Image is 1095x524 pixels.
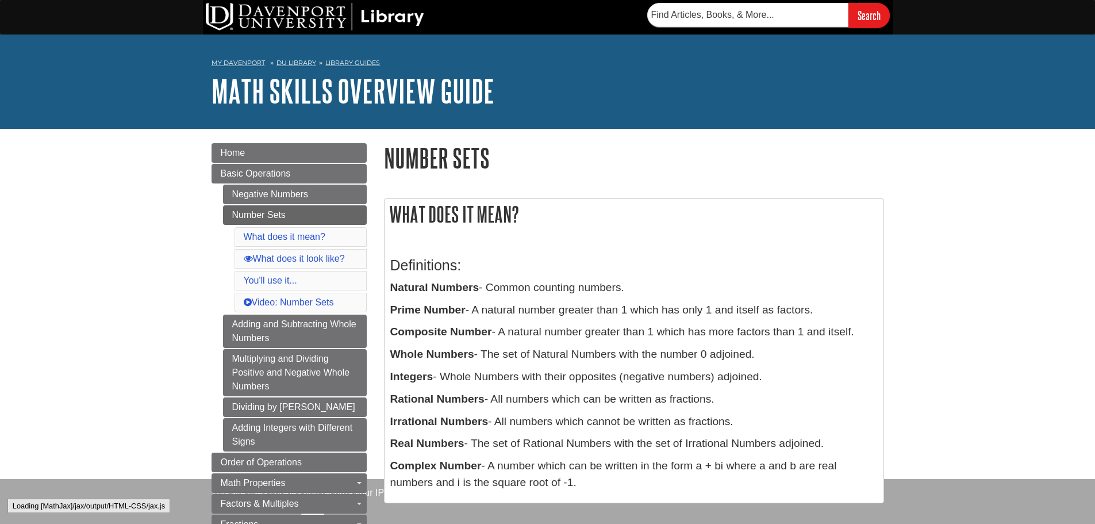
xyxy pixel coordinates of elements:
span: Order of Operations [221,457,302,467]
a: DU Library [276,59,316,67]
a: Basic Operations [212,164,367,183]
p: - A natural number greater than 1 which has only 1 and itself as factors. [390,302,878,319]
a: Library Guides [325,59,380,67]
a: Math Skills Overview Guide [212,73,494,109]
a: Negative Numbers [223,185,367,204]
p: - Whole Numbers with their opposites (negative numbers) adjoined. [390,369,878,385]
a: Adding and Subtracting Whole Numbers [223,315,367,348]
div: Loading [MathJax]/jax/output/HTML-CSS/jax.js [7,499,170,513]
input: Find Articles, Books, & More... [647,3,848,27]
b: Composite Number [390,326,492,338]
b: Complex Number [390,460,482,472]
span: Basic Operations [221,169,291,178]
img: DU Library [206,3,424,30]
span: Home [221,148,245,158]
p: - All numbers which can be written as fractions. [390,391,878,408]
h2: What does it mean? [385,199,883,230]
a: What does it look like? [244,254,345,263]
p: - A natural number greater than 1 which has more factors than 1 and itself. [390,324,878,341]
a: Dividing by [PERSON_NAME] [223,397,367,417]
a: You'll use it... [244,276,297,285]
p: - Common counting numbers. [390,280,878,296]
p: - The set of Natural Numbers with the number 0 adjoined. [390,346,878,363]
form: Searches DU Library's articles, books, and more [647,3,890,28]
a: Home [212,143,367,163]
b: Integers [390,370,433,383]
a: My Davenport [212,58,265,68]
b: Rational Numbers [390,393,485,405]
a: Factors & Multiples [212,494,367,514]
a: Multiplying and Dividing Positive and Negative Whole Numbers [223,349,367,396]
a: Order of Operations [212,453,367,472]
p: - A number which can be written in the form a + bi where a and b are real numbers and i is the sq... [390,458,878,491]
input: Search [848,3,890,28]
a: Video: Number Sets [244,297,334,307]
span: Factors & Multiples [221,499,299,508]
p: - The set of Rational Numbers with the set of Irrational Numbers adjoined. [390,435,878,452]
h1: Number Sets [384,143,884,173]
b: Irrational Numbers [390,415,489,427]
a: Math Properties [212,473,367,493]
h3: Definitions: [390,257,878,274]
nav: breadcrumb [212,55,884,74]
a: Number Sets [223,205,367,225]
a: Adding Integers with Different Signs [223,418,367,452]
b: Prime Number [390,304,466,316]
b: Natural Numbers [390,281,479,293]
p: - All numbers which cannot be written as fractions. [390,414,878,430]
b: Whole Numbers [390,348,474,360]
a: What does it mean? [244,232,325,242]
span: Math Properties [221,478,286,488]
b: Real Numbers [390,437,464,449]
